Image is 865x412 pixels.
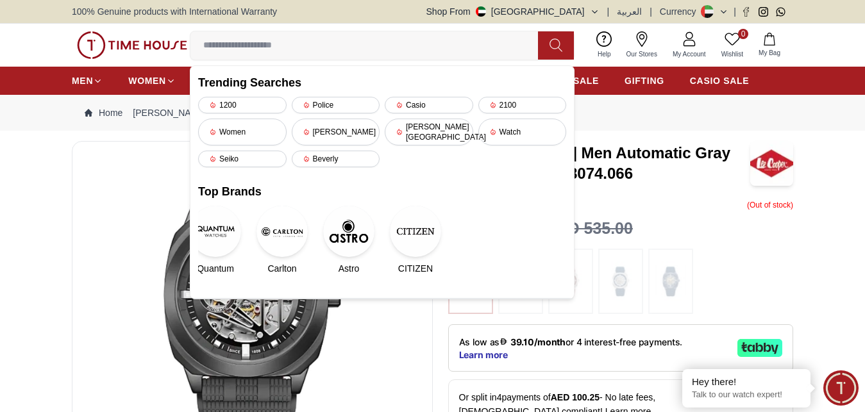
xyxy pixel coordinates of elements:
button: Shop From[GEOGRAPHIC_DATA] [426,5,600,18]
img: ... [655,255,687,308]
span: Carlton [267,262,296,275]
span: Astro [339,262,360,275]
nav: Breadcrumb [72,95,793,131]
button: العربية [617,5,642,18]
a: MEN [72,69,103,92]
div: Casio [385,97,473,113]
div: Chat Widget [823,370,859,406]
span: Our Stores [621,49,662,59]
span: 100% Genuine products with International Warranty [72,5,277,18]
div: [PERSON_NAME] [292,119,380,145]
p: Talk to our watch expert! [692,390,801,400]
h2: Trending Searches [198,74,566,92]
img: Astro [323,206,374,257]
span: GIFTING [625,74,664,87]
a: [PERSON_NAME] [133,106,206,119]
a: AstroAstro [332,206,366,275]
a: SALE [573,69,599,92]
img: CITIZEN [390,206,441,257]
span: Quantum [197,262,234,275]
img: ... [77,31,187,59]
a: Our Stores [619,29,665,62]
span: My Account [668,49,711,59]
a: 0Wishlist [714,29,751,62]
span: | [734,5,736,18]
div: 2100 [478,97,567,113]
img: LEE COOPER Men Automatic Gray Dial Watch - LC08074.066 [750,141,793,186]
span: CITIZEN [398,262,433,275]
div: [PERSON_NAME][GEOGRAPHIC_DATA] [385,119,473,145]
h3: [PERSON_NAME] Men Automatic Gray Dial Watch - LC08074.066 [448,143,751,184]
span: SALE [573,74,599,87]
button: My Bag [751,30,788,60]
a: CASIO SALE [690,69,750,92]
img: Quantum [190,206,241,257]
a: Whatsapp [776,7,785,17]
span: WOMEN [128,74,166,87]
div: Beverly [292,151,380,167]
span: Help [592,49,616,59]
div: Hey there! [692,375,801,388]
a: CITIZENCITIZEN [398,206,433,275]
div: Currency [660,5,701,18]
a: Help [590,29,619,62]
a: CarltonCarlton [265,206,299,275]
div: Seiko [198,151,287,167]
a: QuantumQuantum [198,206,233,275]
span: Wishlist [716,49,748,59]
h2: Top Brands [198,183,566,201]
img: Carlton [256,206,308,257]
div: Women [198,119,287,145]
span: 0 [738,29,748,39]
a: WOMEN [128,69,176,92]
img: United Arab Emirates [476,6,486,17]
a: Instagram [759,7,768,17]
div: Police [292,97,380,113]
a: Facebook [741,7,751,17]
img: ... [605,255,637,308]
div: Watch [478,119,567,145]
span: CASIO SALE [690,74,750,87]
span: AED 100.25 [551,392,600,402]
a: GIFTING [625,69,664,92]
a: Home [85,106,122,119]
span: My Bag [753,48,785,58]
span: | [650,5,652,18]
span: | [607,5,610,18]
div: 1200 [198,97,287,113]
h3: AED 535.00 [546,217,633,241]
span: MEN [72,74,93,87]
p: ( Out of stock ) [747,199,793,211]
